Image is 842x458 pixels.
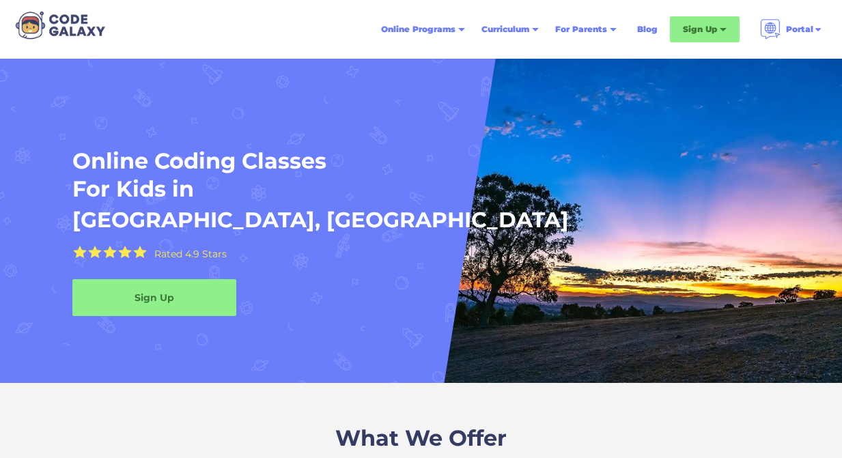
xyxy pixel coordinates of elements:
img: Yellow Star - the Code Galaxy [133,246,147,259]
img: Yellow Star - the Code Galaxy [73,246,87,259]
a: Blog [629,17,666,42]
div: Sign Up [72,291,236,304]
div: Rated 4.9 Stars [154,249,227,259]
h1: [GEOGRAPHIC_DATA], [GEOGRAPHIC_DATA] [72,206,569,234]
div: Portal [786,23,813,36]
h1: Online Coding Classes For Kids in [72,147,662,203]
a: Sign Up [72,279,236,316]
div: Online Programs [381,23,455,36]
div: Curriculum [481,23,529,36]
img: Yellow Star - the Code Galaxy [88,246,102,259]
div: For Parents [555,23,607,36]
img: Yellow Star - the Code Galaxy [103,246,117,259]
div: Sign Up [683,23,717,36]
img: Yellow Star - the Code Galaxy [118,246,132,259]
